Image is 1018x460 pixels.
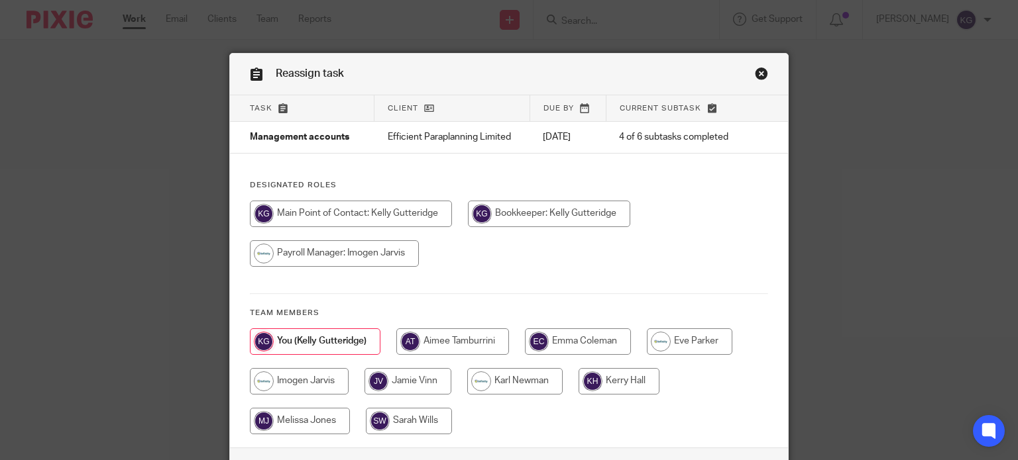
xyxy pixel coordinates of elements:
[543,105,574,112] span: Due by
[250,180,769,191] h4: Designated Roles
[276,68,344,79] span: Reassign task
[543,130,593,144] p: [DATE]
[620,105,701,112] span: Current subtask
[388,105,418,112] span: Client
[250,105,272,112] span: Task
[250,133,349,142] span: Management accounts
[606,122,747,154] td: 4 of 6 subtasks completed
[388,130,517,144] p: Efficient Paraplanning Limited
[755,67,768,85] a: Close this dialog window
[250,308,769,318] h4: Team members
